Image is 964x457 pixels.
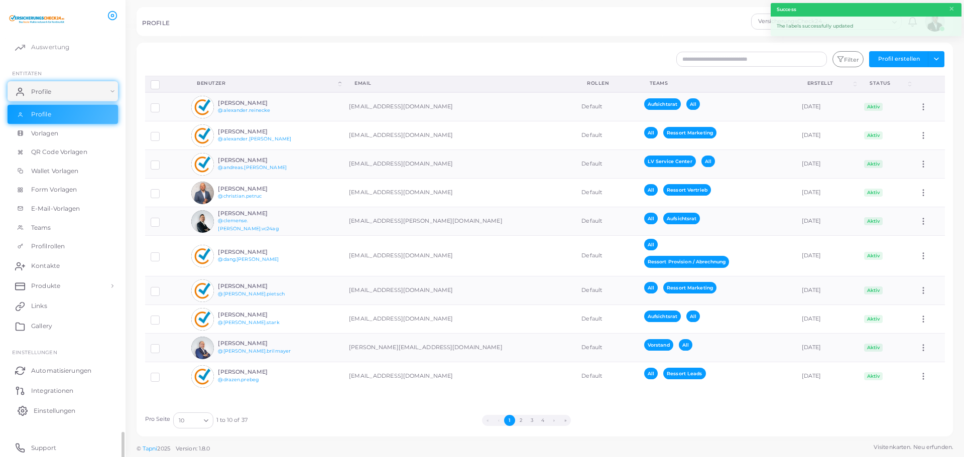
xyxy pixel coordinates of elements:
[8,296,118,316] a: Links
[218,128,292,135] h6: [PERSON_NAME]
[663,368,705,379] span: Ressort Leads
[796,121,859,150] td: [DATE]
[644,127,658,138] span: All
[701,156,715,167] span: All
[644,256,729,267] span: Ressort Provision / Abrechnung
[777,6,796,13] strong: Success
[218,377,259,382] a: @drazen.prebeg
[9,10,65,28] a: logo
[587,80,627,87] div: Rollen
[874,443,953,451] span: Visitenkarten. Neu erfunden.
[8,37,118,57] a: Auswertung
[537,415,548,426] button: Go to page 4
[796,179,859,207] td: [DATE]
[8,316,118,336] a: Gallery
[218,348,291,354] a: @[PERSON_NAME].brilmayer
[34,406,75,415] span: Einstellungen
[173,412,213,428] div: Search for option
[218,340,292,347] h6: [PERSON_NAME]
[576,305,638,334] td: Default
[218,369,292,375] h6: [PERSON_NAME]
[864,372,883,380] span: Aktiv
[31,204,80,213] span: E-Mail-Vorlagen
[864,160,883,168] span: Aktiv
[576,236,638,276] td: Default
[176,445,210,452] span: Version: 1.8.0
[864,252,883,260] span: Aktiv
[576,276,638,305] td: Default
[343,334,576,362] td: [PERSON_NAME][EMAIL_ADDRESS][DOMAIN_NAME]
[31,223,51,232] span: Teams
[343,305,576,334] td: [EMAIL_ADDRESS][DOMAIN_NAME]
[576,150,638,179] td: Default
[191,279,214,302] img: avatar
[686,98,700,110] span: All
[504,415,515,426] button: Go to page 1
[31,301,47,311] span: Links
[191,337,214,359] img: avatar
[663,127,716,138] span: Ressort Marketing
[137,444,210,453] span: ©
[864,189,883,197] span: Aktiv
[864,217,883,225] span: Aktiv
[8,162,118,181] a: Wallet Vorlagen
[218,283,292,289] h6: [PERSON_NAME]
[157,444,170,453] span: 2025
[8,380,118,400] a: Integrationen
[8,360,118,380] a: Automatisierungen
[870,80,906,87] div: Status
[218,193,262,199] a: @christian.petruc
[12,26,40,32] span: EINBLICKE
[31,261,60,270] span: Kontakte
[771,17,961,36] div: The labels successfully updated
[31,386,73,395] span: Integrationen
[31,147,87,157] span: QR Code Vorlagen
[218,186,292,192] h6: [PERSON_NAME]
[218,312,292,318] h6: [PERSON_NAME]
[31,110,51,119] span: Profile
[679,339,692,351] span: All
[218,291,284,296] a: @[PERSON_NAME].pietsch
[31,366,91,375] span: Automatisierungen
[864,286,883,294] span: Aktiv
[31,43,69,52] span: Auswertung
[796,236,859,276] td: [DATE]
[644,213,658,224] span: All
[560,415,571,426] button: Go to last page
[343,179,576,207] td: [EMAIL_ADDRESS][DOMAIN_NAME]
[8,105,118,124] a: Profile
[191,124,214,147] img: avatar
[644,184,658,196] span: All
[343,92,576,121] td: [EMAIL_ADDRESS][DOMAIN_NAME]
[8,81,118,101] a: Profile
[191,210,214,233] img: avatar
[686,311,700,322] span: All
[948,4,955,15] button: Close
[576,334,638,362] td: Default
[191,96,214,118] img: avatar
[796,334,859,362] td: [DATE]
[31,443,56,452] span: Support
[8,218,118,237] a: Teams
[8,400,118,420] a: Einstellungen
[8,237,118,256] a: Profilrollen
[145,76,186,92] th: Row-selection
[218,107,270,113] a: @alexander.reinecke
[650,80,785,87] div: Teams
[343,276,576,305] td: [EMAIL_ADDRESS][DOMAIN_NAME]
[796,305,859,334] td: [DATE]
[832,51,864,67] button: Filter
[869,51,928,67] button: Profil erstellen
[191,153,214,176] img: avatar
[663,184,711,196] span: Ressort Vertrieb
[8,142,118,162] a: QR Code Vorlagen
[31,242,65,251] span: Profilrollen
[343,207,576,236] td: [EMAIL_ADDRESS][PERSON_NAME][DOMAIN_NAME]
[31,129,58,138] span: Vorlagen
[218,100,292,106] h6: [PERSON_NAME]
[218,249,292,255] h6: [PERSON_NAME]
[218,157,292,164] h6: [PERSON_NAME]
[913,76,944,92] th: Action
[343,362,576,391] td: [EMAIL_ADDRESS][DOMAIN_NAME]
[644,311,681,322] span: Aufsichtsrat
